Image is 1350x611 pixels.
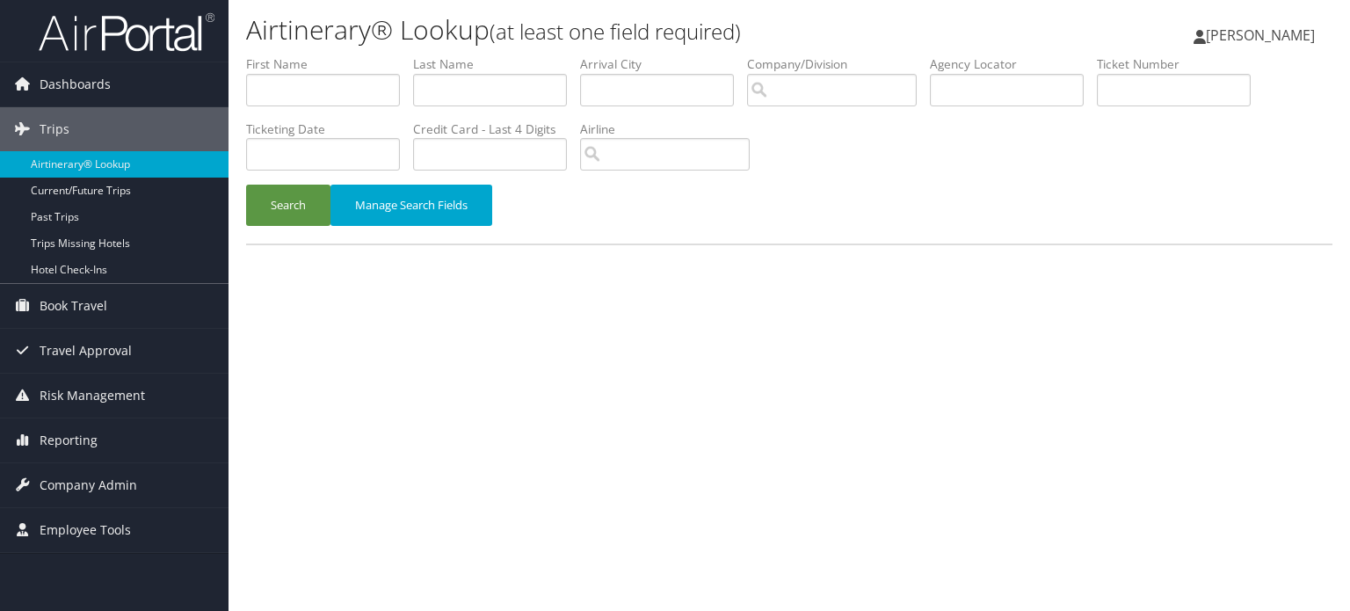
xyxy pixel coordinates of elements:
span: Book Travel [40,284,107,328]
small: (at least one field required) [490,17,741,46]
span: Dashboards [40,62,111,106]
label: Airline [580,120,763,138]
label: Ticketing Date [246,120,413,138]
label: Company/Division [747,55,930,73]
label: Arrival City [580,55,747,73]
span: [PERSON_NAME] [1206,25,1315,45]
span: Travel Approval [40,329,132,373]
label: Last Name [413,55,580,73]
button: Search [246,185,330,226]
label: First Name [246,55,413,73]
a: [PERSON_NAME] [1194,9,1332,62]
span: Company Admin [40,463,137,507]
button: Manage Search Fields [330,185,492,226]
span: Reporting [40,418,98,462]
span: Employee Tools [40,508,131,552]
span: Trips [40,107,69,151]
span: Risk Management [40,374,145,418]
label: Credit Card - Last 4 Digits [413,120,580,138]
label: Agency Locator [930,55,1097,73]
label: Ticket Number [1097,55,1264,73]
img: airportal-logo.png [39,11,214,53]
h1: Airtinerary® Lookup [246,11,970,48]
